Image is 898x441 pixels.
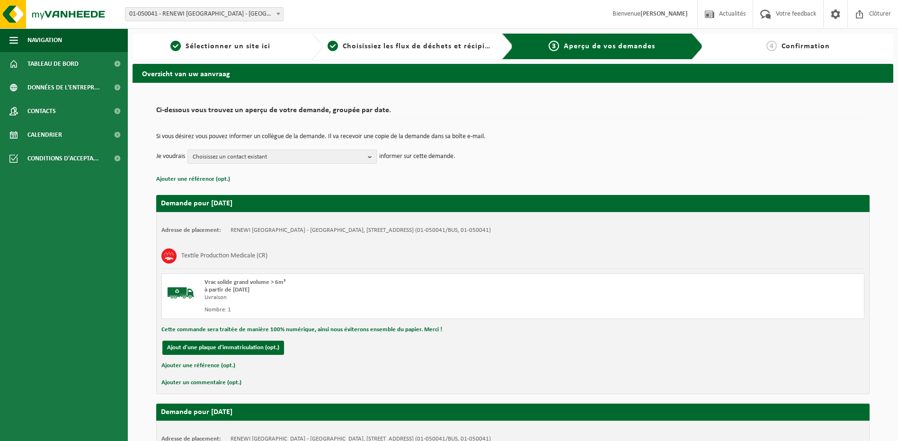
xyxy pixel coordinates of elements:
[133,64,893,82] h2: Overzicht van uw aanvraag
[204,306,551,314] div: Nombre: 1
[27,99,56,123] span: Contacts
[204,287,249,293] strong: à partir de [DATE]
[343,43,500,50] span: Choisissiez les flux de déchets et récipients
[328,41,338,51] span: 2
[186,43,270,50] span: Sélectionner un site ici
[181,248,267,264] h3: Textile Production Medicale (CR)
[156,173,230,185] button: Ajouter une référence (opt.)
[170,41,181,51] span: 1
[204,279,285,285] span: Vrac solide grand volume > 6m³
[125,7,284,21] span: 01-050041 - RENEWI BELGIUM - SERAING - SERAING
[766,41,777,51] span: 4
[161,377,241,389] button: Ajouter un commentaire (opt.)
[161,324,442,336] button: Cette commande sera traitée de manière 100% numérique, ainsi nous éviterons ensemble du papier. M...
[156,106,870,119] h2: Ci-dessous vous trouvez un aperçu de votre demande, groupée par date.
[137,41,304,52] a: 1Sélectionner un site ici
[27,123,62,147] span: Calendrier
[161,227,221,233] strong: Adresse de placement:
[187,150,377,164] button: Choisissez un contact existant
[640,10,688,18] strong: [PERSON_NAME]
[27,147,99,170] span: Conditions d'accepta...
[167,279,195,307] img: BL-SO-LV.png
[27,76,100,99] span: Données de l'entrepr...
[27,52,79,76] span: Tableau de bord
[161,408,232,416] strong: Demande pour [DATE]
[156,150,185,164] p: Je voudrais
[328,41,494,52] a: 2Choisissiez les flux de déchets et récipients
[231,227,491,234] td: RENEWI [GEOGRAPHIC_DATA] - [GEOGRAPHIC_DATA], [STREET_ADDRESS] (01-050041/BUS, 01-050041)
[193,150,364,164] span: Choisissez un contact existant
[161,360,235,372] button: Ajouter une référence (opt.)
[162,341,284,355] button: Ajout d'une plaque d'immatriculation (opt.)
[549,41,559,51] span: 3
[782,43,830,50] span: Confirmation
[204,294,551,301] div: Livraison
[379,150,455,164] p: informer sur cette demande.
[161,200,232,207] strong: Demande pour [DATE]
[156,133,870,140] p: Si vous désirez vous pouvez informer un collègue de la demande. Il va recevoir une copie de la de...
[564,43,655,50] span: Aperçu de vos demandes
[27,28,62,52] span: Navigation
[125,8,283,21] span: 01-050041 - RENEWI BELGIUM - SERAING - SERAING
